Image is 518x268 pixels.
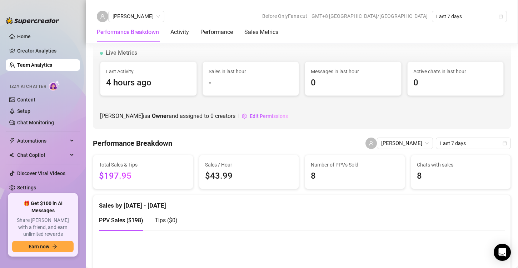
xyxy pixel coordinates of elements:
span: PPV Sales ( $198 ) [99,217,143,224]
div: Open Intercom Messenger [494,244,511,261]
span: 8 [311,169,399,183]
button: Edit Permissions [241,110,288,122]
div: Performance [200,28,233,36]
span: [PERSON_NAME] is a and assigned to creators [100,111,235,120]
a: Discover Viral Videos [17,170,65,176]
h4: Performance Breakdown [93,138,172,148]
a: Chat Monitoring [17,120,54,125]
span: arrow-right [52,244,57,249]
span: Sales / Hour [205,161,293,169]
span: user [100,14,105,19]
span: Live Metrics [106,49,137,57]
span: Chat Copilot [17,149,68,161]
span: Active chats in last hour [413,68,498,75]
img: logo-BBDzfeDw.svg [6,17,59,24]
span: Chats with sales [417,161,505,169]
span: 8 [417,169,505,183]
span: Sales in last hour [209,68,293,75]
span: Izzy AI Chatter [10,83,46,90]
img: AI Chatter [49,80,60,91]
span: 0 [210,113,214,119]
span: Before OnlyFans cut [262,11,307,21]
span: - [209,76,293,90]
span: Last Activity [106,68,191,75]
span: $43.99 [205,169,293,183]
a: Creator Analytics [17,45,74,56]
span: Edit Permissions [250,113,288,119]
span: user [369,141,374,146]
span: Last 7 days [440,138,507,149]
span: 4 hours ago [106,76,191,90]
span: Last 7 days [436,11,503,22]
button: Earn nowarrow-right [12,241,74,252]
span: Rhys Thomas [113,11,160,22]
span: GMT+8 [GEOGRAPHIC_DATA]/[GEOGRAPHIC_DATA] [312,11,428,21]
span: Automations [17,135,68,147]
img: Chat Copilot [9,153,14,158]
span: Tips ( $0 ) [155,217,178,224]
span: 0 [413,76,498,90]
a: Home [17,34,31,39]
span: Total Sales & Tips [99,161,187,169]
div: Performance Breakdown [97,28,159,36]
div: Activity [170,28,189,36]
span: $197.95 [99,169,187,183]
b: Owner [152,113,169,119]
span: calendar [503,141,507,145]
span: Messages in last hour [311,68,395,75]
a: Settings [17,185,36,190]
a: Team Analytics [17,62,52,68]
span: Number of PPVs Sold [311,161,399,169]
span: 🎁 Get $100 in AI Messages [12,200,74,214]
span: Rhys Thomas [381,138,429,149]
span: 0 [311,76,395,90]
span: thunderbolt [9,138,15,144]
a: Content [17,97,35,103]
div: Sales Metrics [244,28,278,36]
span: calendar [499,14,503,19]
span: Earn now [29,244,49,249]
div: Sales by [DATE] - [DATE] [99,195,505,210]
span: Share [PERSON_NAME] with a friend, and earn unlimited rewards [12,217,74,238]
span: setting [242,114,247,119]
a: Setup [17,108,30,114]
